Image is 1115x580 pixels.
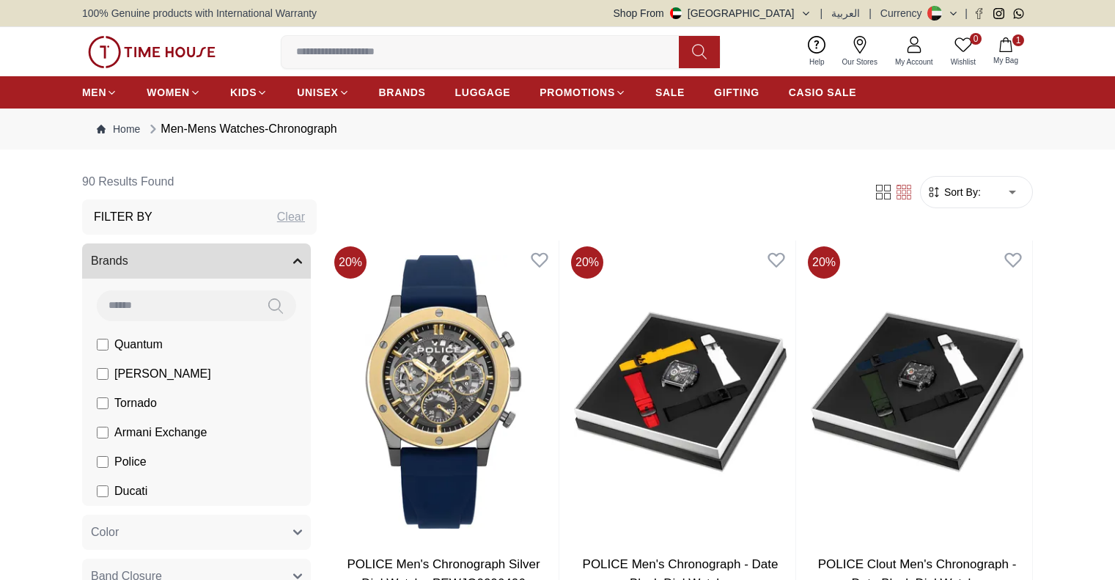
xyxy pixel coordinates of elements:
h6: 90 Results Found [82,164,317,199]
button: العربية [831,6,860,21]
span: My Account [889,56,939,67]
span: 20 % [334,246,367,279]
button: 1My Bag [985,34,1027,69]
span: Color [91,524,119,541]
input: Quantum [97,339,108,350]
button: Color [82,515,311,550]
span: WOMEN [147,85,190,100]
button: Sort By: [927,185,981,199]
input: Police [97,456,108,468]
span: [PERSON_NAME] [114,365,211,383]
a: Whatsapp [1013,8,1024,19]
input: Ducati [97,485,108,497]
span: Help [803,56,831,67]
span: Wishlist [945,56,982,67]
button: Shop From[GEOGRAPHIC_DATA] [614,6,812,21]
img: United Arab Emirates [670,7,682,19]
input: Armani Exchange [97,427,108,438]
span: KIDS [230,85,257,100]
span: Quantum [114,336,163,353]
button: Brands [82,243,311,279]
img: POLICE Men's Chronograph - Date Black Dial Watch - PEWGO0052402-SET [565,241,795,543]
span: 100% Genuine products with International Warranty [82,6,317,21]
a: Our Stores [834,33,886,70]
span: MEN [82,85,106,100]
img: POLICE Clout Men's Chronograph - Date Black Dial Watch - PEWGO0052401-SET [802,241,1032,543]
h3: Filter By [94,208,152,226]
a: MEN [82,79,117,106]
span: SALE [655,85,685,100]
span: CASIO SALE [789,85,857,100]
img: ... [88,36,216,68]
span: Ducati [114,482,147,500]
img: POLICE Men's Chronograph Silver Dial Watch - PEWJQ0006406 [328,241,559,543]
span: Tornado [114,394,157,412]
a: GIFTING [714,79,759,106]
a: BRANDS [379,79,426,106]
span: Sort By: [941,185,981,199]
span: 0 [970,33,982,45]
nav: Breadcrumb [82,109,1033,150]
a: CASIO SALE [789,79,857,106]
span: LUGGAGE [455,85,511,100]
a: SALE [655,79,685,106]
input: [PERSON_NAME] [97,368,108,380]
div: Men-Mens Watches-Chronograph [146,120,336,138]
a: Instagram [993,8,1004,19]
a: UNISEX [297,79,349,106]
span: Brands [91,252,128,270]
a: 0Wishlist [942,33,985,70]
span: UNISEX [297,85,338,100]
div: Currency [880,6,928,21]
span: 20 % [808,246,840,279]
div: Clear [277,208,305,226]
span: Police [114,453,147,471]
a: PROMOTIONS [540,79,626,106]
span: BRANDS [379,85,426,100]
a: LUGGAGE [455,79,511,106]
a: Help [801,33,834,70]
span: 1 [1012,34,1024,46]
span: GIFTING [714,85,759,100]
span: | [965,6,968,21]
span: | [869,6,872,21]
span: My Bag [987,55,1024,66]
span: | [820,6,823,21]
a: KIDS [230,79,268,106]
span: Our Stores [836,56,883,67]
a: WOMEN [147,79,201,106]
span: PROMOTIONS [540,85,615,100]
input: Tornado [97,397,108,409]
span: Armani Exchange [114,424,207,441]
a: Home [97,122,140,136]
a: Facebook [974,8,985,19]
span: 20 % [571,246,603,279]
